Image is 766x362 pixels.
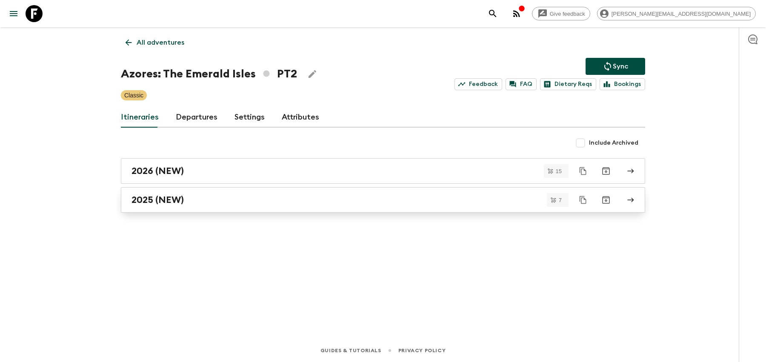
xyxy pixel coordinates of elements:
[586,58,645,75] button: Sync adventure departures to the booking engine
[121,158,645,184] a: 2026 (NEW)
[176,107,217,128] a: Departures
[597,191,615,208] button: Archive
[5,5,22,22] button: menu
[600,78,645,90] a: Bookings
[137,37,184,48] p: All adventures
[589,139,638,147] span: Include Archived
[575,192,591,208] button: Duplicate
[320,346,381,355] a: Guides & Tutorials
[121,34,189,51] a: All adventures
[597,162,615,180] button: Archive
[124,91,143,100] p: Classic
[613,61,628,71] p: Sync
[484,5,501,22] button: search adventures
[554,197,567,203] span: 7
[121,66,297,83] h1: Azores: The Emerald Isles PT2
[545,11,590,17] span: Give feedback
[131,165,184,177] h2: 2026 (NEW)
[597,7,756,20] div: [PERSON_NAME][EMAIL_ADDRESS][DOMAIN_NAME]
[121,107,159,128] a: Itineraries
[398,346,446,355] a: Privacy Policy
[121,187,645,213] a: 2025 (NEW)
[282,107,319,128] a: Attributes
[234,107,265,128] a: Settings
[506,78,537,90] a: FAQ
[454,78,502,90] a: Feedback
[131,194,184,205] h2: 2025 (NEW)
[304,66,321,83] button: Edit Adventure Title
[575,163,591,179] button: Duplicate
[607,11,755,17] span: [PERSON_NAME][EMAIL_ADDRESS][DOMAIN_NAME]
[551,168,567,174] span: 15
[540,78,596,90] a: Dietary Reqs
[532,7,590,20] a: Give feedback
